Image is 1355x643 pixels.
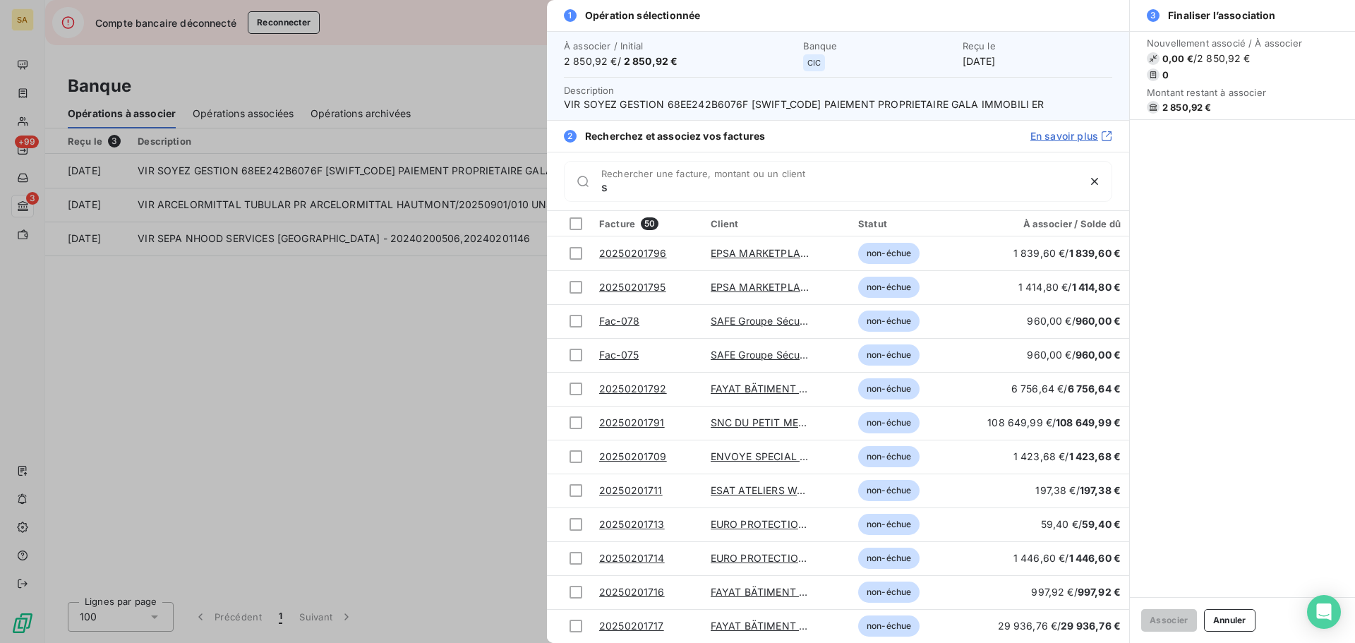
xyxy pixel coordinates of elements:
[858,311,920,332] span: non-échue
[1307,595,1341,629] div: Open Intercom Messenger
[599,281,666,293] a: 20250201795
[711,450,829,462] a: ENVOYE SPECIAL NORD
[599,416,665,428] a: 20250201791
[711,281,813,293] a: EPSA MARKETPLACE
[1013,552,1121,564] span: 1 446,60 € /
[564,97,1112,112] span: VIR SOYEZ GESTION 68EE242B6076F [SWIFT_CODE] PAIEMENT PROPRIETAIRE GALA IMMOBILI ER
[858,582,920,603] span: non-échue
[1147,37,1302,49] span: Nouvellement associé / À associer
[1031,586,1121,598] span: 997,92 € /
[1027,349,1121,361] span: 960,00 € /
[807,59,821,67] span: CIC
[1082,518,1121,530] span: 59,40 €
[1162,102,1212,113] span: 2 850,92 €
[1030,129,1112,143] a: En savoir plus
[858,446,920,467] span: non-échue
[564,54,795,68] span: 2 850,92 € /
[711,383,883,395] a: FAYAT BÄTIMENT GRAND PROJETS
[599,484,663,496] a: 20250201711
[599,349,639,361] a: Fac-075
[1072,281,1121,293] span: 1 414,80 €
[711,218,841,229] div: Client
[858,344,920,366] span: non-échue
[1147,87,1302,98] span: Montant restant à associer
[858,514,920,535] span: non-échue
[711,552,884,564] a: EURO PROTECTION SURVEILLANCE
[599,247,667,259] a: 20250201796
[564,85,615,96] span: Description
[1147,9,1160,22] span: 3
[599,383,667,395] a: 20250201792
[1078,586,1121,598] span: 997,92 €
[599,620,664,632] a: 20250201717
[1080,484,1121,496] span: 197,38 €
[711,416,817,428] a: SNC DU PETIT MENIN
[1056,416,1121,428] span: 108 649,99 €
[1076,315,1121,327] span: 960,00 €
[1141,609,1197,632] button: Associer
[564,40,795,52] span: À associer / Initial
[599,315,639,327] a: Fac-078
[711,586,883,598] a: FAYAT BÄTIMENT GRAND PROJETS
[1069,552,1121,564] span: 1 446,60 €
[1013,247,1121,259] span: 1 839,60 € /
[803,40,954,52] span: Banque
[711,518,884,530] a: EURO PROTECTION SURVEILLANCE
[585,8,700,23] span: Opération sélectionnée
[711,247,813,259] a: EPSA MARKETPLACE
[1076,349,1121,361] span: 960,00 €
[963,40,1112,52] span: Reçu le
[599,518,665,530] a: 20250201713
[858,412,920,433] span: non-échue
[858,277,920,298] span: non-échue
[599,586,665,598] a: 20250201716
[1162,69,1169,80] span: 0
[599,552,665,564] a: 20250201714
[711,620,883,632] a: FAYAT BÄTIMENT GRAND PROJETS
[711,349,815,361] a: SAFE Groupe Sécurité
[1027,315,1121,327] span: 960,00 € /
[599,217,694,230] div: Facture
[711,315,815,327] a: SAFE Groupe Sécurité
[624,55,678,67] span: 2 850,92 €
[1069,247,1121,259] span: 1 839,60 €
[585,129,765,143] span: Recherchez et associez vos factures
[987,416,1121,428] span: 108 649,99 € /
[711,484,836,496] a: ESAT ATELIERS WATTEAU
[1068,383,1121,395] span: 6 756,64 €
[1018,281,1121,293] span: 1 414,80 € /
[564,130,577,143] span: 2
[564,9,577,22] span: 1
[858,378,920,399] span: non-échue
[1061,620,1121,632] span: 29 936,76 €
[963,40,1112,68] div: [DATE]
[1204,609,1255,632] button: Annuler
[1193,52,1251,66] span: / 2 850,92 €
[599,450,667,462] a: 20250201709
[858,243,920,264] span: non-échue
[858,218,960,229] div: Statut
[1069,450,1121,462] span: 1 423,68 €
[858,615,920,637] span: non-échue
[601,180,1078,194] input: placeholder
[1041,518,1121,530] span: 59,40 € /
[858,548,920,569] span: non-échue
[998,620,1121,632] span: 29 936,76 € /
[1011,383,1121,395] span: 6 756,64 € /
[641,217,658,230] span: 50
[1168,8,1275,23] span: Finaliser l’association
[1013,450,1121,462] span: 1 423,68 € /
[1162,53,1193,64] span: 0,00 €
[858,480,920,501] span: non-échue
[977,218,1121,229] div: À associer / Solde dû
[1035,484,1121,496] span: 197,38 € /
